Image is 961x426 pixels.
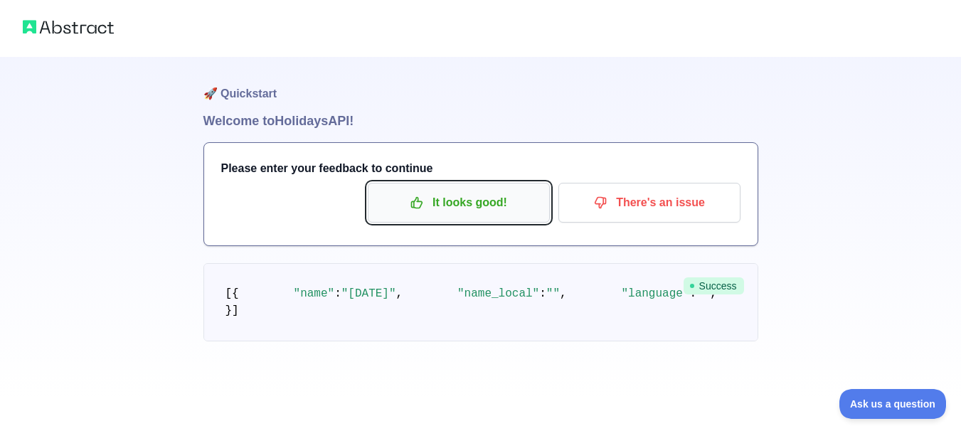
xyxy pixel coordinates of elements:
[23,17,114,37] img: Abstract logo
[225,287,233,300] span: [
[203,57,758,111] h1: 🚀 Quickstart
[621,287,689,300] span: "language"
[396,287,403,300] span: ,
[378,191,539,215] p: It looks good!
[560,287,567,300] span: ,
[684,277,744,294] span: Success
[334,287,341,300] span: :
[457,287,539,300] span: "name_local"
[341,287,396,300] span: "[DATE]"
[539,287,546,300] span: :
[558,183,740,223] button: There's an issue
[569,191,730,215] p: There's an issue
[839,389,947,419] iframe: Toggle Customer Support
[294,287,335,300] span: "name"
[203,111,758,131] h1: Welcome to Holidays API!
[546,287,560,300] span: ""
[221,160,740,177] h3: Please enter your feedback to continue
[368,183,550,223] button: It looks good!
